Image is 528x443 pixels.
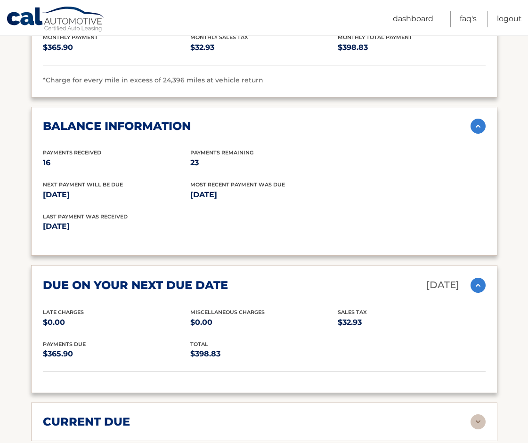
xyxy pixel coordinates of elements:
h2: due on your next due date [43,278,228,292]
span: Monthly Sales Tax [190,34,248,40]
a: FAQ's [460,11,477,27]
a: Dashboard [393,11,433,27]
p: [DATE] [43,220,264,233]
span: Payments Remaining [190,149,253,156]
span: Late Charges [43,309,84,315]
img: accordion-active.svg [471,119,486,134]
h2: balance information [43,119,191,133]
span: Most Recent Payment Was Due [190,181,285,188]
p: $0.00 [43,316,190,329]
p: 16 [43,156,190,169]
span: Sales Tax [338,309,367,315]
span: Payments Due [43,341,86,347]
p: $398.83 [338,41,485,54]
p: $32.93 [190,41,338,54]
span: Monthly Payment [43,34,98,40]
a: Logout [497,11,522,27]
span: Next Payment will be due [43,181,123,188]
p: [DATE] [190,188,338,201]
p: $398.83 [190,347,338,361]
span: Miscellaneous Charges [190,309,265,315]
p: $365.90 [43,347,190,361]
p: [DATE] [43,188,190,201]
h2: current due [43,415,130,429]
p: $32.93 [338,316,485,329]
a: Cal Automotive [6,6,105,33]
img: accordion-rest.svg [471,414,486,429]
p: $365.90 [43,41,190,54]
p: [DATE] [426,277,459,293]
span: Monthly Total Payment [338,34,412,40]
p: 23 [190,156,338,169]
span: Payments Received [43,149,101,156]
span: Last Payment was received [43,213,128,220]
p: $0.00 [190,316,338,329]
span: *Charge for every mile in excess of 24,396 miles at vehicle return [43,76,263,84]
span: total [190,341,208,347]
img: accordion-active.svg [471,278,486,293]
